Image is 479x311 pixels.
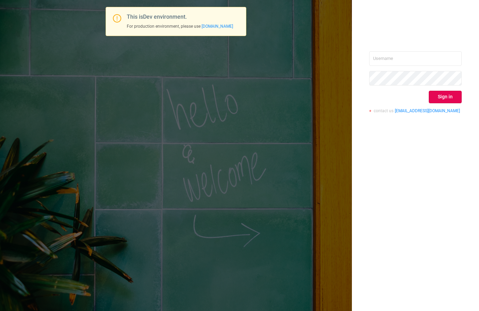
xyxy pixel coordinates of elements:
span: For production environment, please use [127,24,233,29]
span: This is Dev environment. [127,14,187,20]
a: [EMAIL_ADDRESS][DOMAIN_NAME] [395,108,460,113]
button: Sign in [429,91,462,103]
i: icon: exclamation-circle [113,14,121,23]
a: [DOMAIN_NAME] [202,24,233,29]
input: Username [369,51,462,66]
span: contact us [374,108,393,113]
